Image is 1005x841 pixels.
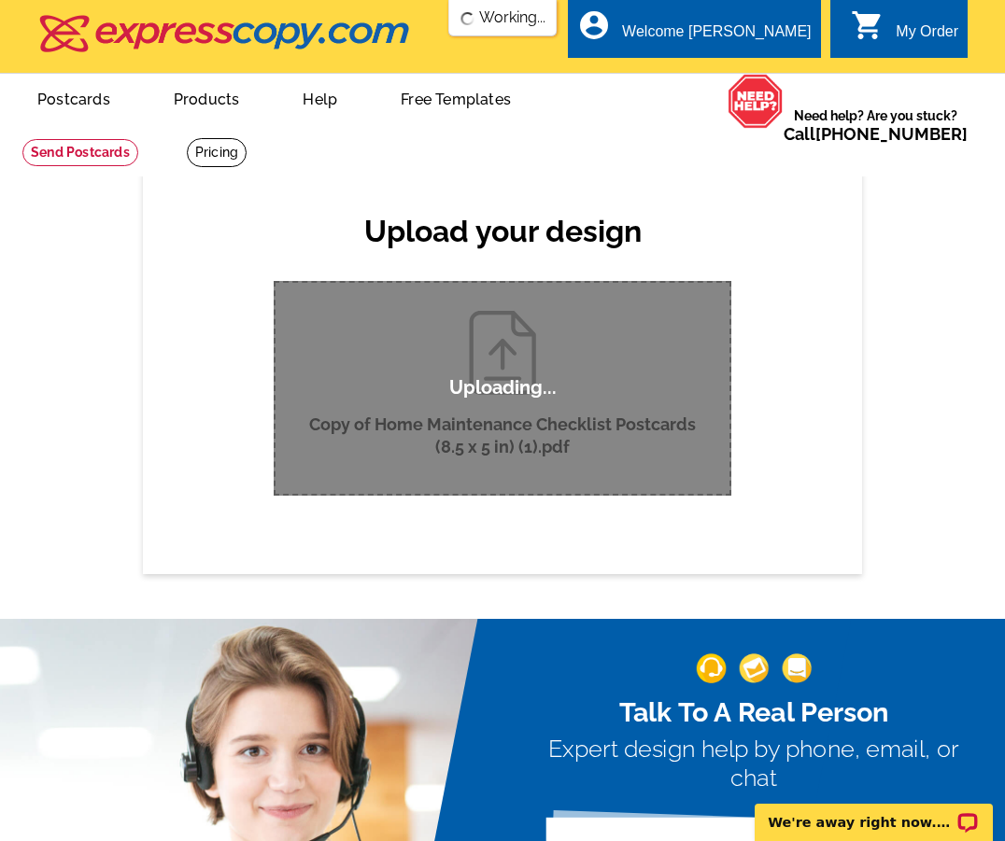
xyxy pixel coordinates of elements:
i: shopping_cart [851,8,885,42]
i: account_circle [577,8,611,42]
img: loading... [460,11,475,26]
a: Help [273,76,367,119]
a: Products [144,76,270,119]
img: support-img-1.png [696,653,726,683]
div: My Order [896,23,958,49]
a: Free Templates [371,76,541,119]
a: Postcards [7,76,140,119]
img: support-img-2.png [739,653,769,683]
h2: Upload your design [255,214,750,249]
div: Welcome [PERSON_NAME] [622,23,811,49]
h2: Talk To A Real Person [528,696,980,729]
iframe: LiveChat chat widget [743,782,1005,841]
img: help [728,74,784,129]
h3: Expert design help by phone, email, or chat [528,736,980,792]
span: Call [784,124,968,144]
p: Uploading... [449,376,557,399]
a: [PHONE_NUMBER] [815,124,968,144]
img: support-img-3_1.png [782,653,812,683]
a: shopping_cart My Order [851,21,958,44]
span: Need help? Are you stuck? [784,106,968,144]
